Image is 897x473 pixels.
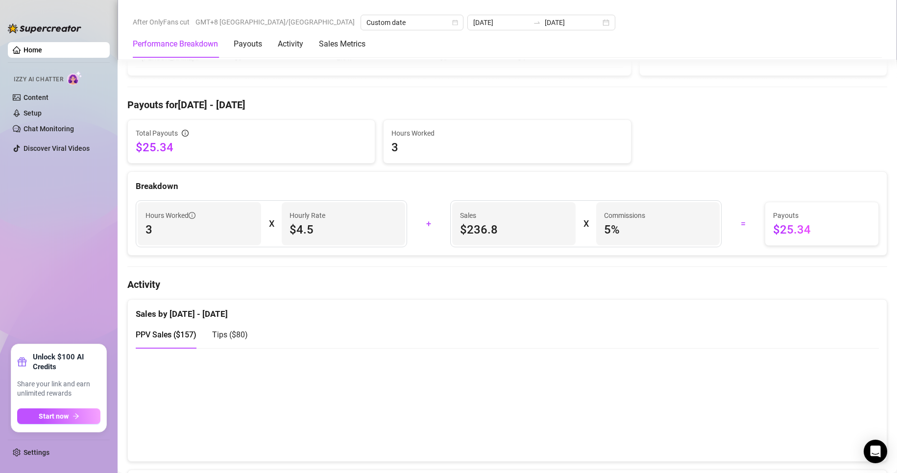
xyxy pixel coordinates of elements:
span: After OnlyFans cut [133,15,190,29]
a: Content [24,94,48,101]
input: End date [545,17,601,28]
input: Start date [473,17,529,28]
span: arrow-right [73,413,79,420]
span: info-circle [189,212,195,219]
h4: Activity [127,278,887,291]
span: 3 [145,222,253,237]
span: info-circle [182,130,189,137]
span: gift [17,357,27,367]
span: $25.34 [136,140,367,155]
div: Breakdown [136,180,879,193]
span: Tips ( $80 ) [212,330,248,339]
span: $236.8 [460,222,568,237]
div: = [727,216,759,232]
span: calendar [452,20,458,25]
span: Total Payouts [136,128,178,139]
span: Share your link and earn unlimited rewards [17,379,100,399]
span: Hours Worked [145,210,195,221]
a: Settings [24,449,49,456]
span: Payouts [773,210,871,221]
img: logo-BBDzfeDw.svg [8,24,81,33]
div: Payouts [234,38,262,50]
img: AI Chatter [67,71,82,85]
span: Custom date [366,15,458,30]
div: + [413,216,444,232]
span: PPV Sales ( $157 ) [136,330,196,339]
span: $25.34 [773,222,871,237]
div: Sales by [DATE] - [DATE] [136,300,879,321]
article: Commissions [604,210,645,221]
div: Performance Breakdown [133,38,218,50]
a: Discover Viral Videos [24,144,90,152]
div: X [583,216,588,232]
div: Sales Metrics [319,38,365,50]
span: to [533,19,541,26]
span: 5 % [604,222,712,237]
article: Hourly Rate [290,210,325,221]
a: Chat Monitoring [24,125,74,133]
span: $4.5 [290,222,397,237]
span: GMT+8 [GEOGRAPHIC_DATA]/[GEOGRAPHIC_DATA] [195,15,355,29]
h4: Payouts for [DATE] - [DATE] [127,98,887,112]
span: Hours Worked [391,128,623,139]
span: Start now [39,412,69,420]
span: Izzy AI Chatter [14,75,63,84]
span: swap-right [533,19,541,26]
a: Home [24,46,42,54]
button: Start nowarrow-right [17,408,100,424]
div: X [269,216,274,232]
div: Open Intercom Messenger [864,440,887,463]
span: 3 [391,140,623,155]
a: Setup [24,109,42,117]
strong: Unlock $100 AI Credits [33,352,100,372]
div: Activity [278,38,303,50]
span: Sales [460,210,568,221]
